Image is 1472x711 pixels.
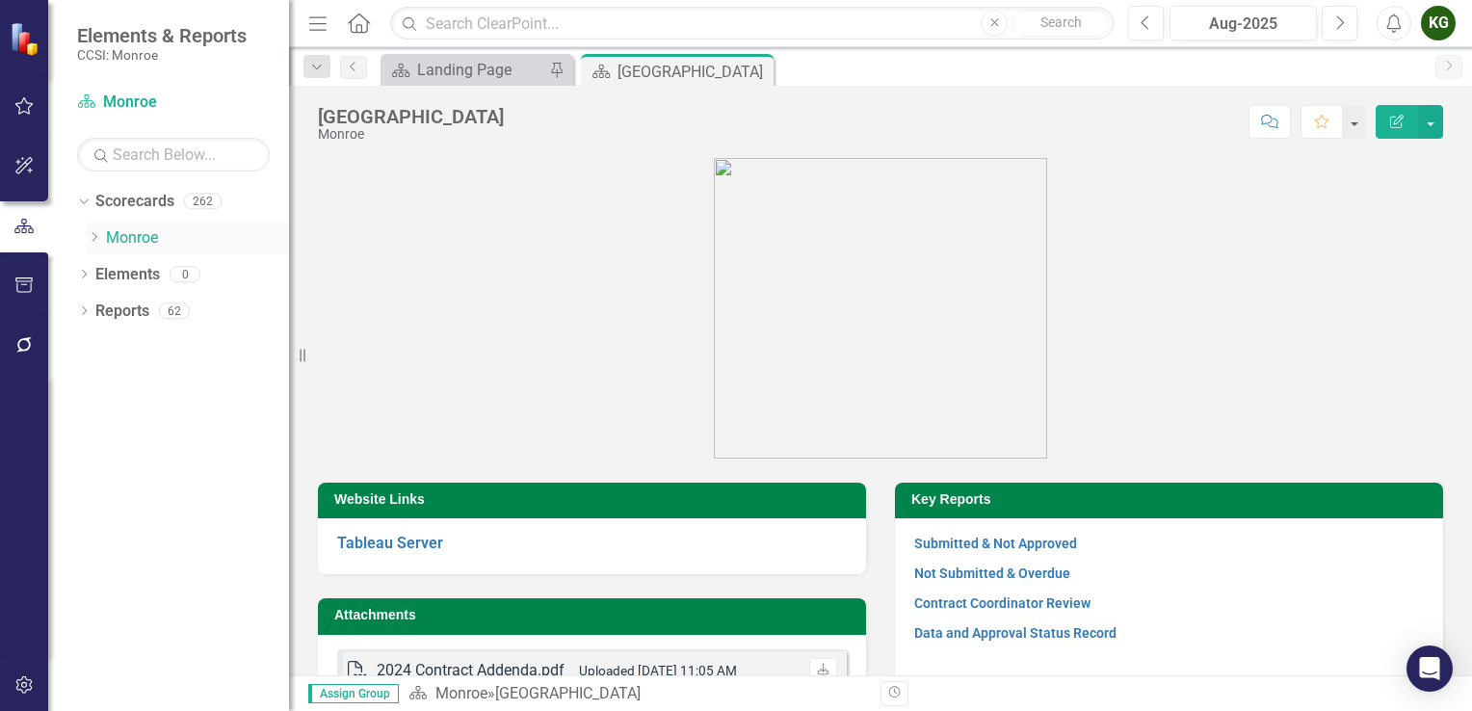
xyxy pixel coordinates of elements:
[1421,6,1456,40] button: KG
[408,683,866,705] div: »
[914,595,1091,611] a: Contract Coordinator Review
[159,303,190,319] div: 62
[390,7,1114,40] input: Search ClearPoint...
[334,608,856,622] h3: Attachments
[1176,13,1310,36] div: Aug-2025
[77,92,270,114] a: Monroe
[579,663,737,678] small: Uploaded [DATE] 11:05 AM
[1406,645,1453,692] div: Open Intercom Messenger
[184,194,222,210] div: 262
[914,536,1077,551] a: Submitted & Not Approved
[1170,6,1317,40] button: Aug-2025
[914,566,1070,581] a: Not Submitted & Overdue
[106,227,289,250] a: Monroe
[77,24,247,47] span: Elements & Reports
[377,660,565,682] div: 2024 Contract Addenda.pdf
[618,60,769,84] div: [GEOGRAPHIC_DATA]
[170,266,200,282] div: 0
[318,127,504,142] div: Monroe
[95,191,174,213] a: Scorecards
[417,58,544,82] div: Landing Page
[10,21,43,55] img: ClearPoint Strategy
[1040,14,1082,30] span: Search
[495,684,641,702] div: [GEOGRAPHIC_DATA]
[95,264,160,286] a: Elements
[385,58,544,82] a: Landing Page
[308,684,399,703] span: Assign Group
[318,106,504,127] div: [GEOGRAPHIC_DATA]
[1012,10,1109,37] button: Search
[334,492,856,507] h3: Website Links
[914,625,1117,641] a: Data and Approval Status Record
[77,138,270,171] input: Search Below...
[435,684,487,702] a: Monroe
[911,492,1433,507] h3: Key Reports
[77,47,247,63] small: CCSI: Monroe
[95,301,149,323] a: Reports
[714,158,1047,459] img: OMH%20Logo_Green%202024%20Stacked.png
[337,534,443,552] a: Tableau Server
